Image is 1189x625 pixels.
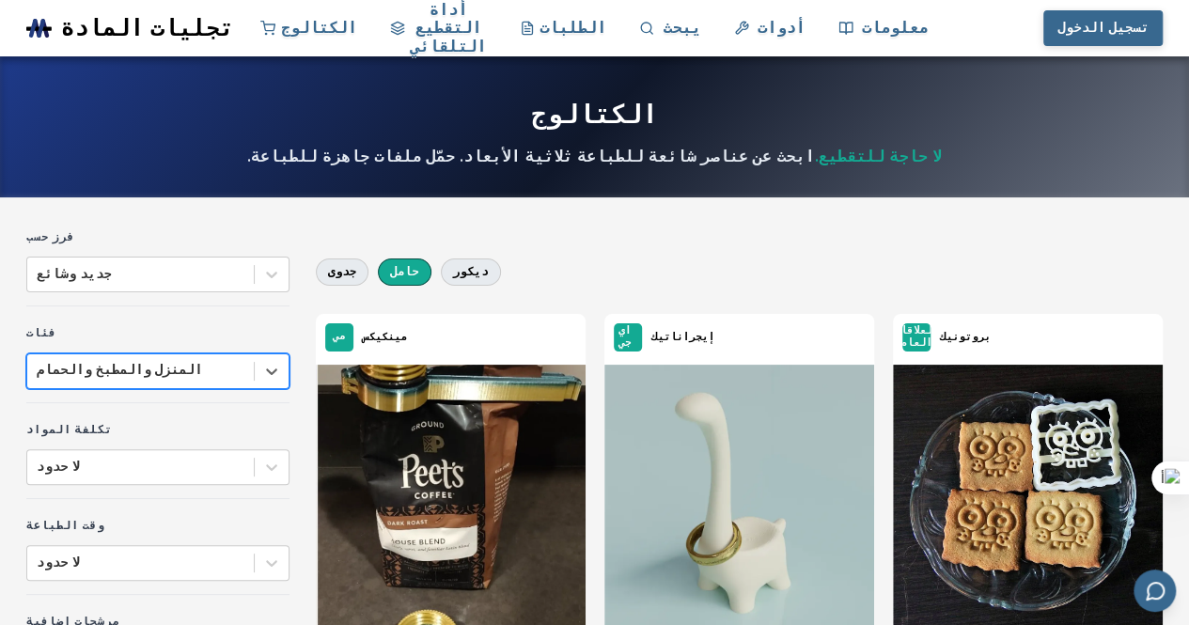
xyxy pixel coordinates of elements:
[815,146,942,167] a: لا حاجة للتقطيع.
[1134,570,1176,612] button: إرسال التعليقات عبر البريد الإلكتروني
[758,17,806,39] font: أدوات
[1057,19,1149,37] font: تسجيل الدخول
[453,263,489,279] font: ديكور
[540,17,606,39] font: الطلبات
[1043,10,1163,46] button: تسجيل الدخول
[26,422,112,437] font: تكلفة المواد
[378,258,430,285] button: حامل
[333,329,345,343] font: مي
[663,17,700,39] font: يبحث
[328,263,356,279] font: جدوى
[316,258,368,285] button: جدوى
[894,323,938,350] font: العلاقات العامة
[26,229,75,244] font: فرز حسب
[247,146,815,167] font: ابحث عن عناصر شائعة للطباعة ثلاثية الأبعاد. حمّل ملفات جاهزة للطباعة.
[37,555,40,570] input: لا حدود
[651,330,714,344] font: إيجراناتيك
[281,17,357,39] font: الكتالوج
[441,258,501,285] button: ديكور
[940,330,991,344] font: بروتونيك
[531,97,658,133] font: الكتالوج
[37,460,40,475] input: لا حدود
[26,325,56,340] font: فئات
[862,17,929,39] font: معلومات
[363,330,407,344] font: مينكيكس
[618,323,631,350] font: اي جي
[390,263,418,279] font: حامل
[61,12,234,44] font: تجليات المادة
[26,518,105,533] font: وقت الطباعة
